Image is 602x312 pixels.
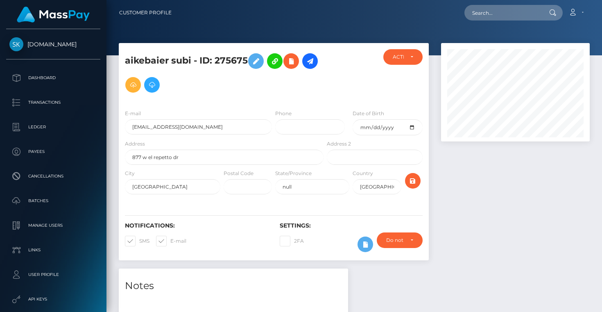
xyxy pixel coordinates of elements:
[383,49,423,65] button: ACTIVE
[6,68,100,88] a: Dashboard
[6,240,100,260] a: Links
[9,72,97,84] p: Dashboard
[125,110,141,117] label: E-mail
[9,293,97,305] p: API Keys
[125,140,145,148] label: Address
[6,264,100,285] a: User Profile
[156,236,186,246] label: E-mail
[9,96,97,109] p: Transactions
[280,236,304,246] label: 2FA
[302,53,318,69] a: Initiate Payout
[327,140,351,148] label: Address 2
[464,5,541,20] input: Search...
[9,269,97,281] p: User Profile
[353,110,384,117] label: Date of Birth
[6,166,100,187] a: Cancellations
[224,170,253,177] label: Postal Code
[6,289,100,310] a: API Keys
[9,170,97,182] p: Cancellations
[353,170,373,177] label: Country
[125,49,319,97] h5: aikebaier subi - ID: 275675
[275,110,292,117] label: Phone
[9,195,97,207] p: Batches
[280,222,422,229] h6: Settings:
[119,4,172,21] a: Customer Profile
[125,170,135,177] label: City
[6,141,100,162] a: Payees
[9,121,97,133] p: Ledger
[6,215,100,236] a: Manage Users
[386,237,404,244] div: Do not require
[275,170,312,177] label: State/Province
[17,7,90,23] img: MassPay Logo
[6,92,100,113] a: Transactions
[6,191,100,211] a: Batches
[393,54,404,60] div: ACTIVE
[9,219,97,232] p: Manage Users
[125,279,342,293] h4: Notes
[9,37,23,51] img: Skin.Land
[9,146,97,158] p: Payees
[6,117,100,137] a: Ledger
[377,232,423,248] button: Do not require
[9,244,97,256] p: Links
[125,236,149,246] label: SMS
[125,222,267,229] h6: Notifications:
[6,41,100,48] span: [DOMAIN_NAME]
